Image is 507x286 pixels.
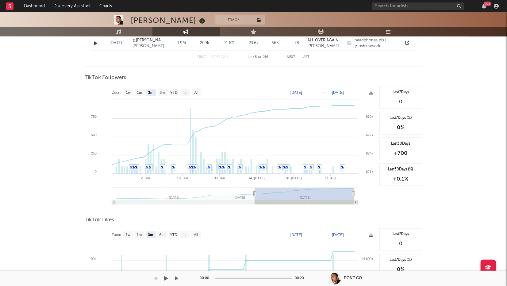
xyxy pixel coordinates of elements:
[332,233,344,237] text: [DATE]
[361,257,373,261] text: 14 600k
[191,165,194,169] a: ✎
[125,233,130,237] text: 1w
[289,40,305,46] div: 78
[484,2,491,6] div: 99 +
[295,275,307,282] div: 00:20
[183,91,187,95] text: 1y
[194,165,196,169] a: ✎
[189,165,191,169] a: ✎
[322,233,325,237] text: →
[91,115,96,118] text: 750
[148,91,153,95] text: 3m
[383,150,419,157] div: +700
[341,165,344,169] a: ✎
[85,74,126,82] span: TikTok Followers
[215,15,253,25] button: Track
[383,257,419,263] div: Last 7 Days (%)
[325,176,336,180] text: 11. Aug
[318,165,321,169] a: ✎
[308,38,339,42] strong: ALL OVER AGAIN
[214,176,225,180] text: 30. Jun
[258,56,262,59] span: of
[131,15,207,25] div: [PERSON_NAME]
[208,165,210,169] a: ✎
[170,233,177,237] text: YTD
[94,170,96,174] text: 0
[344,276,362,281] div: DON'T GO
[383,124,419,131] div: 0 %
[248,176,264,180] text: 14. [DATE]
[91,257,96,261] text: 90k
[383,90,419,95] div: Last 7 Days
[216,40,243,46] div: 11.6 %
[263,165,265,169] a: ✎
[239,165,241,169] a: ✎
[161,165,164,169] a: ✎
[383,240,419,248] div: 0
[482,4,486,9] button: 99+
[194,233,198,237] text: All
[222,165,225,169] a: ✎
[112,91,121,95] text: Zoom
[290,233,302,237] text: [DATE]
[366,133,373,137] text: 627k
[102,40,130,46] div: [DATE]
[366,115,373,118] text: 630k
[149,165,152,169] a: ✎
[332,90,344,95] text: [DATE]
[265,40,286,46] div: 568
[308,43,339,49] div: [PERSON_NAME]
[130,165,133,169] a: ✎
[91,133,96,137] text: 500
[91,151,96,155] text: 250
[302,55,310,59] button: Last
[213,55,229,59] button: Previous
[259,165,262,169] a: ✎
[383,141,419,147] div: Last 30 Days
[246,40,262,46] div: 23.6k
[355,37,399,49] div: headphones pls | @joshleviworld
[85,216,114,224] span: TikTok Likes
[200,275,212,282] div: 00:00
[136,233,142,237] text: 1m
[133,37,167,44] a: @[PERSON_NAME].[PERSON_NAME]
[177,176,188,180] text: 16. Jun
[383,115,419,121] div: Last 7 Days (%)
[170,40,194,46] div: 1.9M
[141,176,150,180] text: 2. Jun
[366,151,373,155] text: 624k
[126,91,131,95] text: 1w
[135,165,138,169] a: ✎
[148,233,153,237] text: 3m
[322,90,325,95] text: →
[241,54,275,61] div: 1 5 216
[133,43,167,49] div: [PERSON_NAME]
[250,56,254,59] span: to
[286,165,289,169] a: ✎
[366,170,373,174] text: 621k
[137,91,142,95] text: 1m
[383,232,419,237] div: Last 7 Days
[278,165,281,169] a: ✎
[228,165,231,169] a: ✎
[112,233,121,237] text: Zoom
[133,165,135,169] a: ✎
[285,176,302,180] text: 28. [DATE]
[170,91,177,95] text: YTD
[194,91,198,95] text: All
[146,165,148,169] a: ✎
[310,165,313,169] a: ✎
[383,167,419,172] div: Last 30 Days (%)
[219,165,222,169] a: ✎
[383,98,419,105] div: 0
[372,2,464,10] input: Search for artists
[383,175,419,183] div: +0.1 %
[283,165,286,169] a: ✎
[172,165,175,169] a: ✎
[304,165,307,169] a: ✎
[383,266,419,273] div: 0 %
[159,233,164,237] text: 6m
[198,55,206,59] button: First
[183,233,187,237] text: 1y
[197,40,213,46] div: 209k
